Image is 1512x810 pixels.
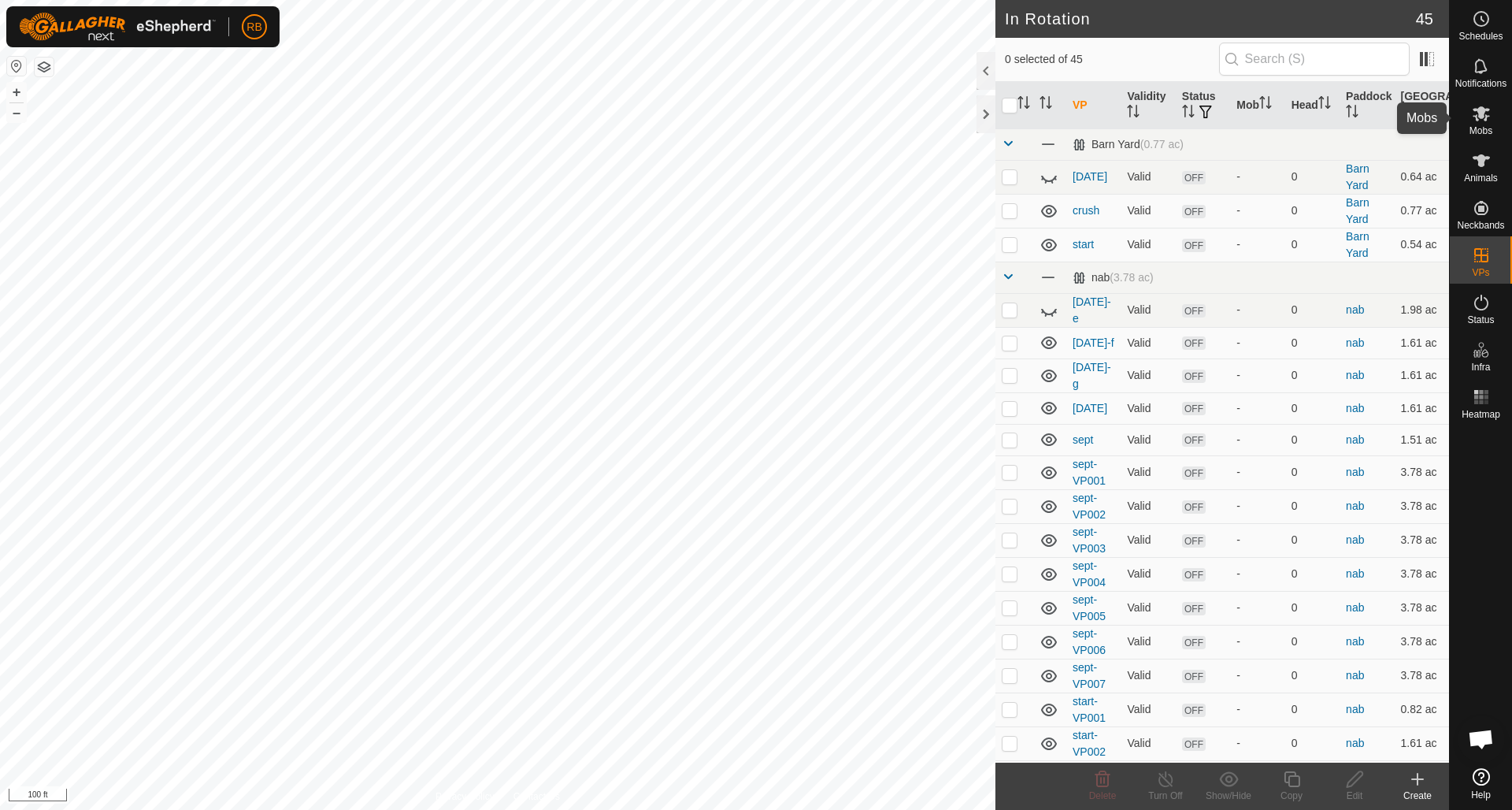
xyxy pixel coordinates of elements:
[1395,591,1449,625] td: 3.78 ac
[1230,82,1284,129] th: Mob
[1182,670,1206,683] span: OFF
[1285,591,1340,625] td: 0
[1073,433,1093,446] a: sept
[1236,566,1278,582] div: -
[1182,738,1206,751] span: OFF
[1121,228,1175,262] td: Valid
[1285,760,1340,794] td: 0
[1073,170,1107,183] a: [DATE]
[1182,171,1206,184] span: OFF
[1121,293,1175,327] td: Valid
[1236,701,1278,718] div: -
[1121,557,1175,591] td: Valid
[1285,228,1340,262] td: 0
[1236,302,1278,318] div: -
[1073,138,1184,151] div: Barn Yard
[1182,370,1206,383] span: OFF
[1395,659,1449,693] td: 3.78 ac
[1182,602,1206,615] span: OFF
[1395,194,1449,228] td: 0.77 ac
[1121,327,1175,359] td: Valid
[1346,303,1364,316] a: nab
[1346,533,1364,546] a: nab
[1285,659,1340,693] td: 0
[1121,392,1175,424] td: Valid
[1395,392,1449,424] td: 1.61 ac
[1285,523,1340,557] td: 0
[1395,327,1449,359] td: 1.61 ac
[1073,295,1111,325] a: [DATE]-e
[246,19,261,35] span: RB
[1121,523,1175,557] td: Valid
[1236,498,1278,515] div: -
[1425,107,1438,120] p-sorticon: Activate to sort
[1346,162,1369,191] a: Barn Yard
[1285,489,1340,523] td: 0
[1073,458,1106,487] a: sept-VP001
[35,58,54,76] button: Map Layers
[1073,729,1106,758] a: start-VP002
[1073,402,1107,414] a: [DATE]
[1236,735,1278,752] div: -
[1073,593,1106,622] a: sept-VP005
[1182,107,1195,120] p-sorticon: Activate to sort
[1450,762,1512,806] a: Help
[1236,634,1278,650] div: -
[1182,500,1206,514] span: OFF
[1285,625,1340,659] td: 0
[1182,704,1206,717] span: OFF
[1182,534,1206,548] span: OFF
[19,13,216,41] img: Gallagher Logo
[1182,636,1206,649] span: OFF
[1395,489,1449,523] td: 3.78 ac
[1039,98,1052,111] p-sorticon: Activate to sort
[1134,789,1197,803] div: Turn Off
[1121,693,1175,726] td: Valid
[1236,236,1278,253] div: -
[1386,789,1449,803] div: Create
[1121,625,1175,659] td: Valid
[1121,82,1175,129] th: Validity
[1346,601,1364,614] a: nab
[7,57,26,76] button: Reset Map
[1017,98,1030,111] p-sorticon: Activate to sort
[1259,98,1272,111] p-sorticon: Activate to sort
[1121,726,1175,760] td: Valid
[1469,126,1492,136] span: Mobs
[1285,160,1340,194] td: 0
[1285,293,1340,327] td: 0
[1182,433,1206,447] span: OFF
[1395,523,1449,557] td: 3.78 ac
[1467,315,1494,325] span: Status
[1346,336,1364,349] a: nab
[1073,336,1114,349] a: [DATE]-f
[1285,455,1340,489] td: 0
[1346,466,1364,478] a: nab
[1236,335,1278,351] div: -
[1219,43,1410,76] input: Search (S)
[1073,361,1111,390] a: [DATE]-g
[1346,402,1364,414] a: nab
[1182,336,1206,350] span: OFF
[1236,464,1278,481] div: -
[1464,173,1498,183] span: Animals
[1005,51,1219,68] span: 0 selected of 45
[1236,432,1278,448] div: -
[1121,359,1175,392] td: Valid
[1236,400,1278,417] div: -
[1073,695,1106,724] a: start-VP001
[1182,239,1206,252] span: OFF
[1066,82,1121,129] th: VP
[1285,424,1340,455] td: 0
[1471,790,1491,800] span: Help
[1236,202,1278,219] div: -
[1127,107,1140,120] p-sorticon: Activate to sort
[1346,500,1364,512] a: nab
[1285,726,1340,760] td: 0
[1285,359,1340,392] td: 0
[1236,532,1278,548] div: -
[1182,304,1206,318] span: OFF
[1395,557,1449,591] td: 3.78 ac
[1182,466,1206,480] span: OFF
[1346,737,1364,749] a: nab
